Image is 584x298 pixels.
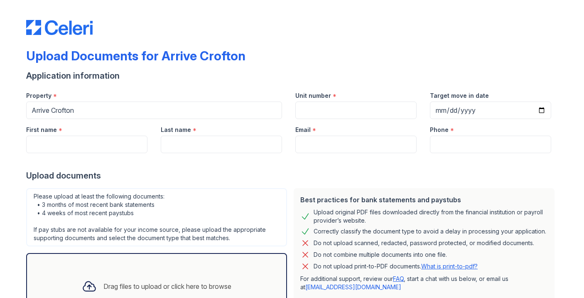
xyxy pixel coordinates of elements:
a: [EMAIL_ADDRESS][DOMAIN_NAME] [305,283,401,291]
div: Please upload at least the following documents: • 3 months of most recent bank statements • 4 wee... [26,188,287,246]
label: Phone [430,126,449,134]
div: Upload Documents for Arrive Crofton [26,48,245,63]
div: Correctly classify the document type to avoid a delay in processing your application. [314,226,546,236]
label: Target move in date [430,92,489,100]
img: CE_Logo_Blue-a8612792a0a2168367f1c8372b55b34899dd931a85d93a1a3d3e32e68fde9ad4.png [26,20,93,35]
label: Unit number [295,92,331,100]
div: Upload documents [26,170,558,181]
a: What is print-to-pdf? [421,263,478,270]
label: Last name [161,126,191,134]
div: Upload original PDF files downloaded directly from the financial institution or payroll provider’... [314,208,548,225]
div: Application information [26,70,558,82]
p: Do not upload print-to-PDF documents. [314,262,478,271]
p: For additional support, review our , start a chat with us below, or email us at [300,275,548,291]
div: Drag files to upload or click here to browse [103,281,231,291]
div: Do not combine multiple documents into one file. [314,250,447,260]
label: First name [26,126,57,134]
div: Best practices for bank statements and paystubs [300,195,548,205]
div: Do not upload scanned, redacted, password protected, or modified documents. [314,238,534,248]
label: Property [26,92,52,100]
a: FAQ [393,275,404,282]
label: Email [295,126,311,134]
